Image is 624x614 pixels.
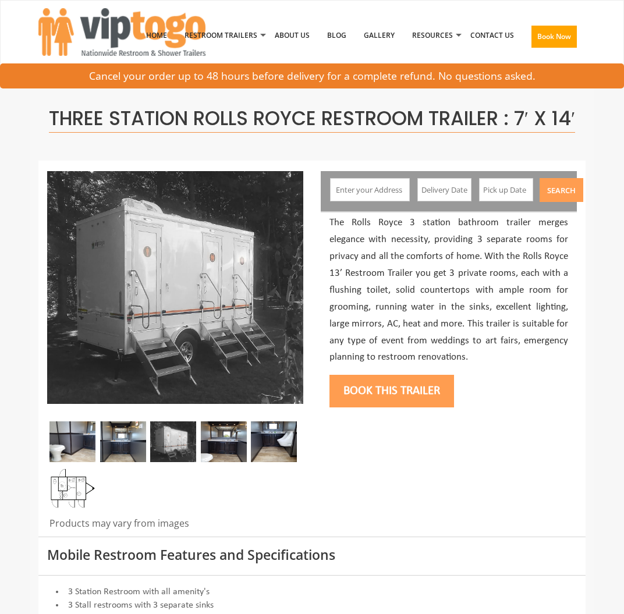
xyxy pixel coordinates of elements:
[150,421,196,462] img: Side view of three station restroom trailer with three separate doors with signs
[355,5,403,66] a: Gallery
[47,171,303,404] img: Side view of three station restroom trailer with three separate doors with signs
[318,5,355,66] a: Blog
[403,5,462,66] a: Resources
[38,8,205,56] img: VIPTOGO
[479,178,534,201] input: Pick up Date
[47,585,577,599] li: 3 Station Restroom with all amenity's
[462,5,523,66] a: Contact Us
[251,421,297,462] img: Zoomed out inside view of male restroom station with a mirror, a urinal and a sink
[266,5,318,66] a: About Us
[47,548,577,562] h3: Mobile Restroom Features and Specifications
[47,517,303,537] div: Products may vary from images
[417,178,472,201] input: Delivery Date
[49,105,575,133] span: Three Station Rolls Royce Restroom Trailer : 7′ x 14′
[47,599,577,612] li: 3 Stall restrooms with 3 separate sinks
[100,421,146,462] img: Zoomed out inside view of restroom station with a mirror and sink
[531,26,577,48] button: Book Now
[540,178,583,202] button: Search
[329,215,568,366] p: The Rolls Royce 3 station bathroom trailer merges elegance with necessity, providing 3 separate r...
[329,375,454,407] button: Book this trailer
[330,178,409,201] input: Enter your Address
[176,5,266,66] a: Restroom Trailers
[49,468,95,509] img: Floor Plan of 3 station restroom with sink and toilet
[49,421,95,462] img: A close view of inside of a station with a stall, mirror and cabinets
[201,421,247,462] img: Zoomed out full inside view of restroom station with a stall, a mirror and a sink
[137,5,176,66] a: Home
[523,5,586,73] a: Book Now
